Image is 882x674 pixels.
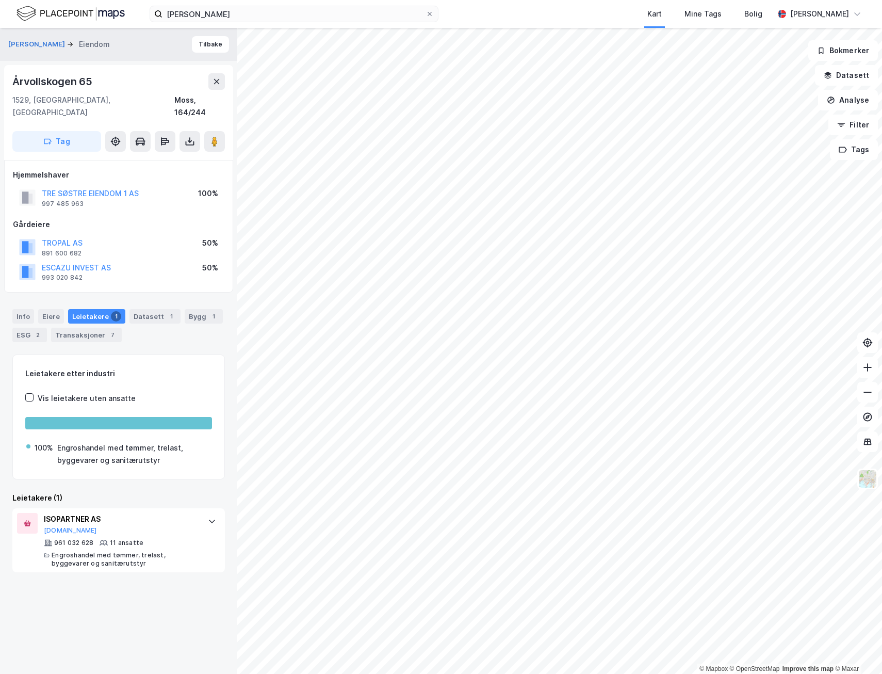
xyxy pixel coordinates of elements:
[782,665,834,672] a: Improve this map
[25,367,212,380] div: Leietakere etter industri
[79,38,110,51] div: Eiendom
[790,8,849,20] div: [PERSON_NAME]
[54,539,93,547] div: 961 032 628
[166,311,176,322] div: 1
[174,94,225,119] div: Moss, 164/244
[744,8,762,20] div: Bolig
[13,169,224,181] div: Hjemmelshaver
[68,309,125,324] div: Leietakere
[830,624,882,674] iframe: Chat Widget
[32,330,43,340] div: 2
[858,469,877,489] img: Z
[42,274,83,282] div: 993 020 842
[57,442,211,467] div: Engroshandel med tømmer, trelast, byggevarer og sanitærutstyr
[818,90,878,110] button: Analyse
[699,665,728,672] a: Mapbox
[38,309,64,324] div: Eiere
[202,262,218,274] div: 50%
[12,94,174,119] div: 1529, [GEOGRAPHIC_DATA], [GEOGRAPHIC_DATA]
[830,139,878,160] button: Tags
[129,309,181,324] div: Datasett
[162,6,426,22] input: Søk på adresse, matrikkel, gårdeiere, leietakere eller personer
[51,328,122,342] div: Transaksjoner
[12,309,34,324] div: Info
[42,249,81,258] div: 891 600 682
[815,65,878,86] button: Datasett
[13,218,224,231] div: Gårdeiere
[44,513,198,525] div: ISOPARTNER AS
[684,8,722,20] div: Mine Tags
[52,551,198,568] div: Engroshandel med tømmer, trelast, byggevarer og sanitærutstyr
[12,492,225,504] div: Leietakere (1)
[42,200,84,208] div: 997 485 963
[111,311,121,322] div: 1
[8,39,67,50] button: [PERSON_NAME]
[185,309,223,324] div: Bygg
[198,187,218,200] div: 100%
[35,442,53,454] div: 100%
[828,115,878,135] button: Filter
[12,131,101,152] button: Tag
[208,311,219,322] div: 1
[202,237,218,249] div: 50%
[12,73,94,90] div: Årvollskogen 65
[647,8,662,20] div: Kart
[107,330,118,340] div: 7
[808,40,878,61] button: Bokmerker
[730,665,780,672] a: OpenStreetMap
[44,526,97,535] button: [DOMAIN_NAME]
[110,539,143,547] div: 11 ansatte
[17,5,125,23] img: logo.f888ab2527a4732fd821a326f86c7f29.svg
[192,36,229,53] button: Tilbake
[12,328,47,342] div: ESG
[38,392,136,405] div: Vis leietakere uten ansatte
